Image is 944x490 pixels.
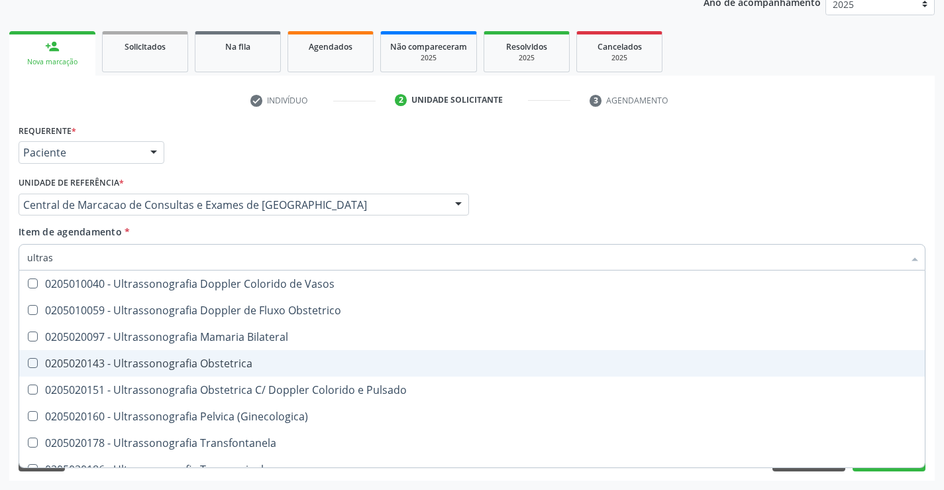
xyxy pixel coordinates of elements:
label: Unidade de referência [19,173,124,194]
div: person_add [45,39,60,54]
div: Nova marcação [19,57,86,67]
div: 0205020097 - Ultrassonografia Mamaria Bilateral [27,332,917,342]
div: 0205020178 - Ultrassonografia Transfontanela [27,438,917,448]
input: Buscar por procedimentos [27,244,904,271]
span: Na fila [225,41,250,52]
div: 2025 [390,53,467,63]
div: 0205010059 - Ultrassonografia Doppler de Fluxo Obstetrico [27,305,917,316]
span: Solicitados [125,41,166,52]
span: Agendados [309,41,352,52]
span: Cancelados [598,41,642,52]
div: 2025 [586,53,653,63]
div: 0205020160 - Ultrassonografia Pelvica (Ginecologica) [27,411,917,422]
span: Não compareceram [390,41,467,52]
div: Unidade solicitante [411,94,503,106]
div: 0205020186 - Ultrassonografia Transvaginal [27,464,917,475]
span: Resolvidos [506,41,547,52]
div: 0205020151 - Ultrassonografia Obstetrica C/ Doppler Colorido e Pulsado [27,385,917,395]
span: Paciente [23,146,137,159]
label: Requerente [19,121,76,141]
div: 0205020143 - Ultrassonografia Obstetrica [27,358,917,369]
span: Central de Marcacao de Consultas e Exames de [GEOGRAPHIC_DATA] [23,198,442,212]
div: 2025 [494,53,560,63]
div: 2 [395,94,407,106]
div: 0205010040 - Ultrassonografia Doppler Colorido de Vasos [27,278,917,289]
span: Item de agendamento [19,225,122,238]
